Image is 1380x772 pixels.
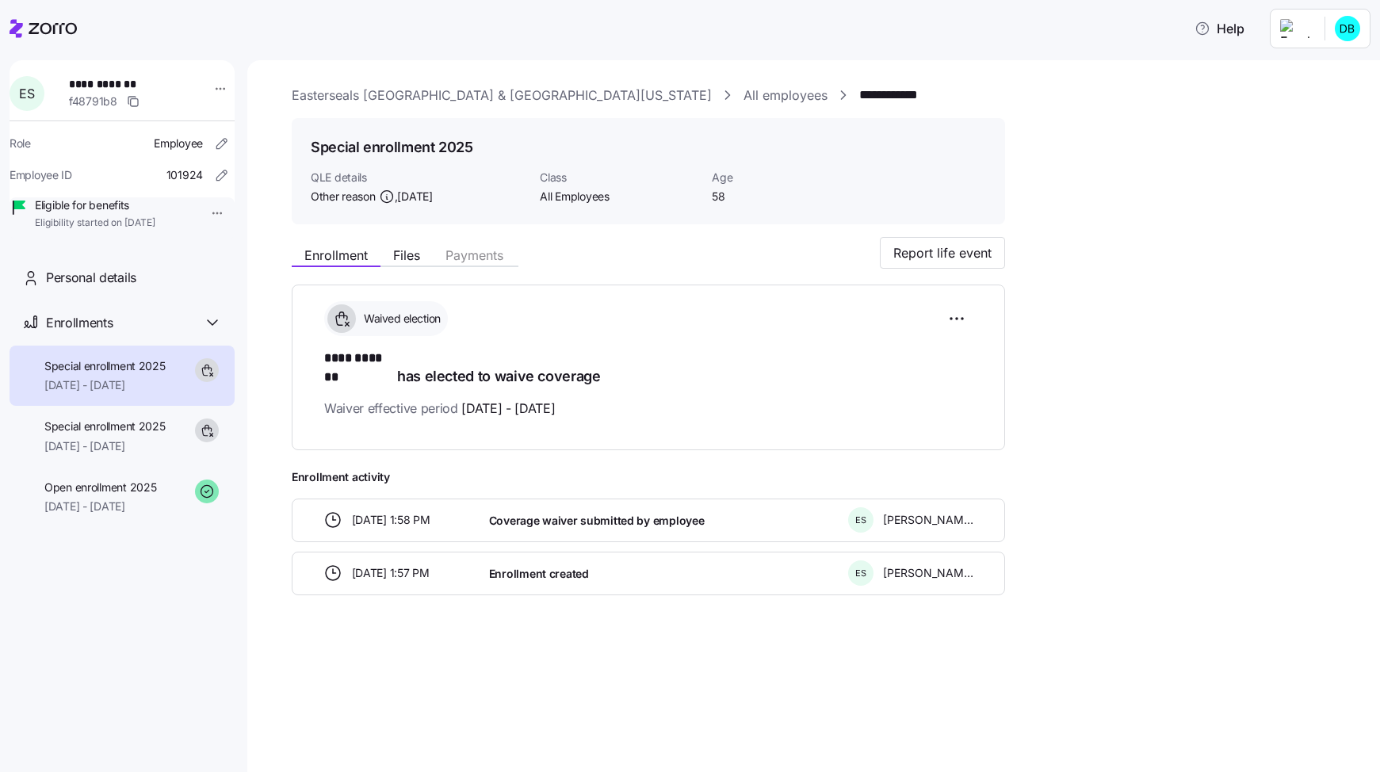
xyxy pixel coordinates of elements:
img: Employer logo [1280,19,1312,38]
span: f48791b8 [69,94,117,109]
span: Age [712,170,871,185]
span: [PERSON_NAME] [883,512,973,528]
span: Open enrollment 2025 [44,480,156,495]
span: [DATE] - [DATE] [44,377,166,393]
img: 6cf4ab3562a6093f632593d54b9b8613 [1335,16,1360,41]
span: [DATE] [397,189,432,204]
button: Help [1182,13,1257,44]
span: Class [540,170,699,185]
span: E S [19,87,34,100]
span: [DATE] - [DATE] [44,499,156,514]
span: Special enrollment 2025 [44,418,166,434]
span: Role [10,136,31,151]
span: Payments [445,249,503,262]
span: [DATE] - [DATE] [44,438,166,454]
span: Enrollment created [489,566,589,582]
span: Report life event [893,243,992,262]
span: Help [1195,19,1244,38]
span: All Employees [540,189,699,204]
span: E S [855,569,866,578]
span: [DATE] - [DATE] [461,399,555,418]
h1: Special enrollment 2025 [311,137,473,157]
span: Eligibility started on [DATE] [35,216,155,230]
span: 101924 [166,167,203,183]
span: Waiver effective period [324,399,556,418]
span: 58 [712,189,871,204]
span: [DATE] 1:58 PM [352,512,430,528]
span: Enrollment activity [292,469,1005,485]
span: Enrollment [304,249,368,262]
span: [PERSON_NAME] [883,565,973,581]
span: Eligible for benefits [35,197,155,213]
span: Employee [154,136,203,151]
a: All employees [744,86,828,105]
span: Enrollments [46,313,113,333]
span: [DATE] 1:57 PM [352,565,430,581]
span: Personal details [46,268,136,288]
span: Special enrollment 2025 [44,358,166,374]
span: Coverage waiver submitted by employee [489,513,705,529]
span: QLE details [311,170,527,185]
span: Employee ID [10,167,72,183]
h1: has elected to waive coverage [324,349,973,386]
span: Waived election [359,311,441,327]
span: Files [393,249,420,262]
a: Easterseals [GEOGRAPHIC_DATA] & [GEOGRAPHIC_DATA][US_STATE] [292,86,712,105]
span: E S [855,516,866,525]
button: Report life event [880,237,1005,269]
span: Other reason , [311,189,433,204]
